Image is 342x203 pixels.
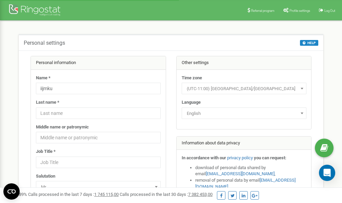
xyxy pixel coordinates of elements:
[31,56,166,70] div: Personal information
[36,124,89,130] label: Middle name or patronymic
[188,192,213,197] u: 7 382 453,00
[182,83,306,94] span: (UTC-11:00) Pacific/Midway
[36,132,161,143] input: Middle name or patronymic
[3,183,20,200] button: Open CMP widget
[177,56,311,70] div: Other settings
[36,148,56,155] label: Job Title *
[24,40,65,46] h5: Personal settings
[36,99,59,106] label: Last name *
[206,171,275,176] a: [EMAIL_ADDRESS][DOMAIN_NAME]
[28,192,119,197] span: Calls processed in the last 7 days :
[36,107,161,119] input: Last name
[36,83,161,94] input: Name
[184,109,304,118] span: English
[227,155,253,160] a: privacy policy
[36,157,161,168] input: Job Title
[289,9,310,13] span: Profile settings
[182,155,226,160] strong: In accordance with our
[36,181,161,192] span: Mr.
[182,75,202,81] label: Time zone
[184,84,304,94] span: (UTC-11:00) Pacific/Midway
[36,75,51,81] label: Name *
[254,155,286,160] strong: you can request:
[195,177,306,190] li: removal of personal data by email ,
[195,165,306,177] li: download of personal data shared by email ,
[36,173,55,180] label: Salutation
[300,40,318,46] button: HELP
[177,137,311,150] div: Information about data privacy
[251,9,275,13] span: Referral program
[182,99,201,106] label: Language
[182,107,306,119] span: English
[38,182,158,192] span: Mr.
[324,9,335,13] span: Log Out
[94,192,119,197] u: 1 745 115,00
[120,192,213,197] span: Calls processed in the last 30 days :
[319,165,335,181] div: Open Intercom Messenger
